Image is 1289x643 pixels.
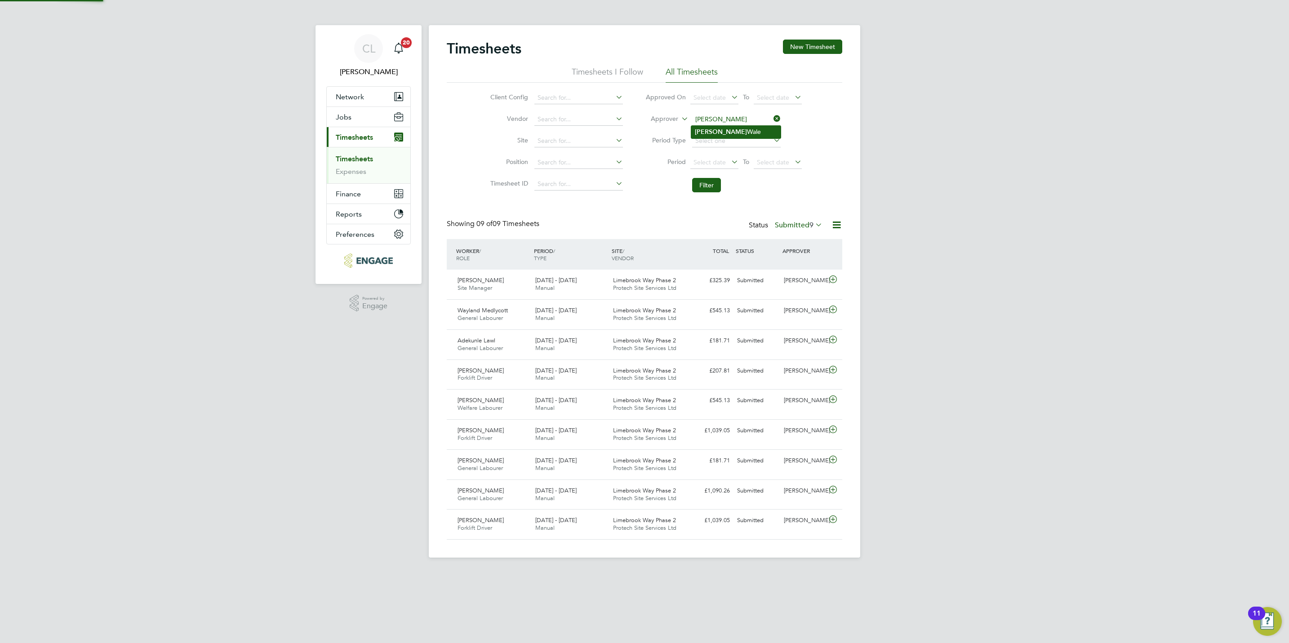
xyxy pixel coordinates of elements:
span: Protech Site Services Ltd [613,464,676,472]
span: Jobs [336,113,351,121]
span: [DATE] - [DATE] [535,276,577,284]
span: Limebrook Way Phase 2 [613,306,676,314]
div: PERIOD [532,243,609,266]
div: Submitted [733,513,780,528]
div: Showing [447,219,541,229]
a: Timesheets [336,155,373,163]
span: Protech Site Services Ltd [613,374,676,381]
button: Filter [692,178,721,192]
div: £325.39 [687,273,733,288]
span: [DATE] - [DATE] [535,457,577,464]
a: CL[PERSON_NAME] [326,34,411,77]
div: [PERSON_NAME] [780,273,827,288]
span: To [740,156,752,168]
div: Submitted [733,393,780,408]
span: Protech Site Services Ltd [613,434,676,442]
div: Timesheets [327,147,410,183]
span: 20 [401,37,412,48]
span: [PERSON_NAME] [458,516,504,524]
input: Search for... [534,113,623,126]
span: / [622,247,624,254]
input: Search for... [534,92,623,104]
button: Preferences [327,224,410,244]
span: [DATE] - [DATE] [535,337,577,344]
span: Manual [535,284,555,292]
label: Approver [638,115,678,124]
span: [PERSON_NAME] [458,457,504,464]
span: [DATE] - [DATE] [535,306,577,314]
div: [PERSON_NAME] [780,303,827,318]
span: Protech Site Services Ltd [613,284,676,292]
button: Open Resource Center, 11 new notifications [1253,607,1282,636]
div: SITE [609,243,687,266]
span: Powered by [362,295,387,302]
label: Position [488,158,528,166]
div: £1,039.05 [687,423,733,438]
span: [PERSON_NAME] [458,396,504,404]
span: General Labourer [458,494,503,502]
span: [DATE] - [DATE] [535,426,577,434]
div: Submitted [733,423,780,438]
span: / [553,247,555,254]
span: ROLE [456,254,470,262]
span: Limebrook Way Phase 2 [613,367,676,374]
span: [PERSON_NAME] [458,276,504,284]
div: £545.13 [687,393,733,408]
div: [PERSON_NAME] [780,364,827,378]
li: All Timesheets [666,67,718,83]
label: Client Config [488,93,528,101]
span: [DATE] - [DATE] [535,516,577,524]
button: Jobs [327,107,410,127]
div: Submitted [733,483,780,498]
span: Manual [535,344,555,352]
span: General Labourer [458,344,503,352]
label: Approved On [645,93,686,101]
div: 11 [1253,613,1261,625]
nav: Main navigation [316,25,422,284]
span: Manual [535,314,555,322]
div: £1,039.05 [687,513,733,528]
span: Select date [693,158,726,166]
div: £545.13 [687,303,733,318]
div: Submitted [733,453,780,468]
span: Protech Site Services Ltd [613,404,676,412]
li: Wale [691,126,781,138]
span: Limebrook Way Phase 2 [613,487,676,494]
span: [PERSON_NAME] [458,367,504,374]
input: Search for... [534,156,623,169]
span: Welfare Labourer [458,404,502,412]
button: Network [327,87,410,106]
input: Select one [692,135,781,147]
div: £181.71 [687,453,733,468]
span: [DATE] - [DATE] [535,487,577,494]
span: Site Manager [458,284,492,292]
span: Manual [535,374,555,381]
a: Expenses [336,167,366,176]
div: £207.81 [687,364,733,378]
span: Manual [535,494,555,502]
span: General Labourer [458,464,503,472]
span: Adekunle Lawl [458,337,495,344]
span: Protech Site Services Ltd [613,494,676,502]
div: [PERSON_NAME] [780,423,827,438]
label: Timesheet ID [488,179,528,187]
span: General Labourer [458,314,503,322]
div: [PERSON_NAME] [780,453,827,468]
span: Preferences [336,230,374,239]
span: Select date [757,93,789,102]
span: Network [336,93,364,101]
span: Select date [757,158,789,166]
span: Forklift Driver [458,434,492,442]
span: Manual [535,404,555,412]
button: Finance [327,184,410,204]
div: £1,090.26 [687,483,733,498]
img: protechltd-logo-retina.png [344,253,392,268]
div: [PERSON_NAME] [780,393,827,408]
button: Reports [327,204,410,224]
label: Submitted [775,221,822,230]
a: Go to home page [326,253,411,268]
a: 20 [390,34,408,63]
span: 09 Timesheets [476,219,539,228]
span: / [479,247,481,254]
span: Limebrook Way Phase 2 [613,276,676,284]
